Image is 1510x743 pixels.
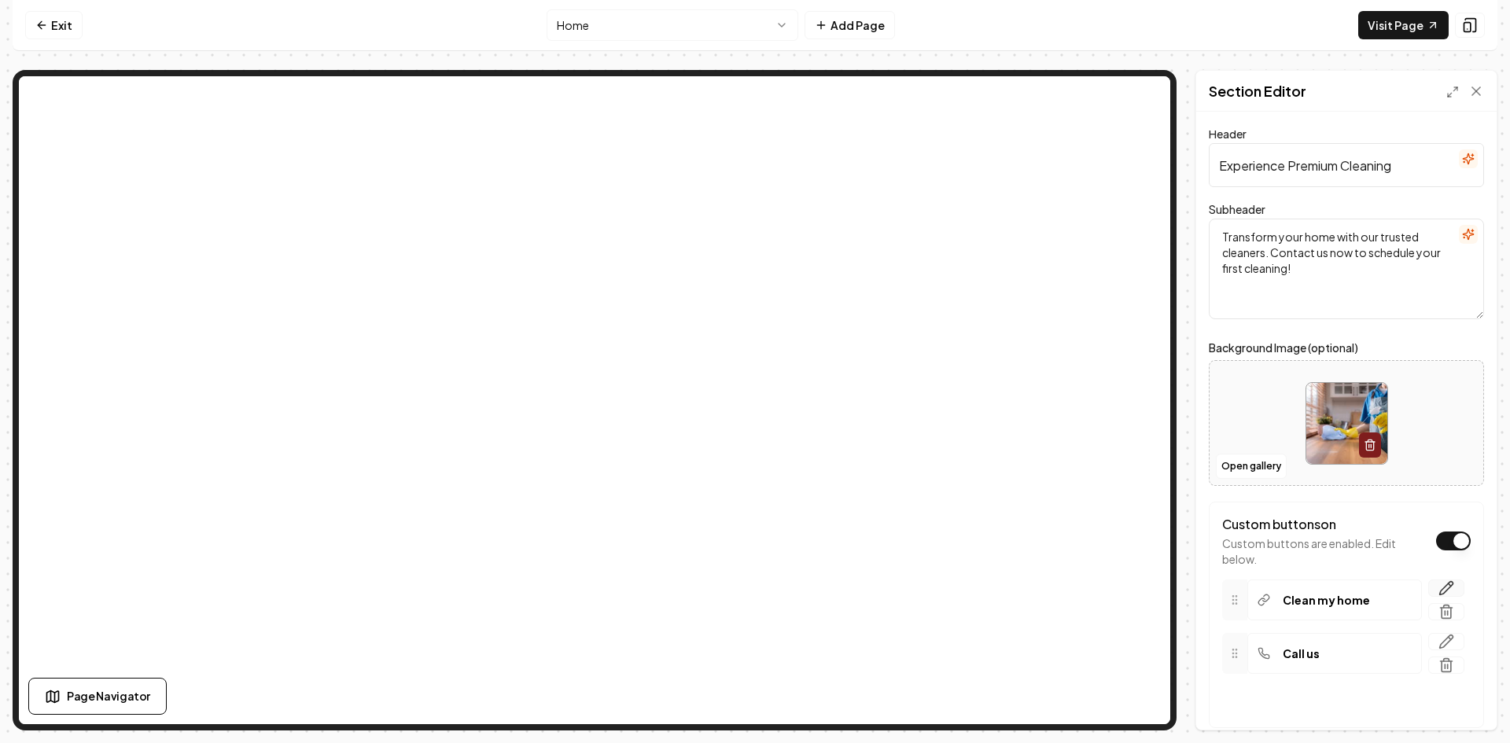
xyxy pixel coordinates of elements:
[25,11,83,39] a: Exit
[1283,592,1370,608] p: Clean my home
[1222,516,1336,532] label: Custom buttons on
[1209,202,1265,216] label: Subheader
[28,678,167,715] button: Page Navigator
[1216,454,1287,479] button: Open gallery
[1306,383,1387,464] img: image
[1209,338,1484,357] label: Background Image (optional)
[67,688,150,704] span: Page Navigator
[1209,143,1484,187] input: Header
[1209,127,1247,141] label: Header
[1222,535,1428,567] p: Custom buttons are enabled. Edit below.
[1358,11,1449,39] a: Visit Page
[1209,80,1306,102] h2: Section Editor
[1283,646,1320,661] p: Call us
[805,11,895,39] button: Add Page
